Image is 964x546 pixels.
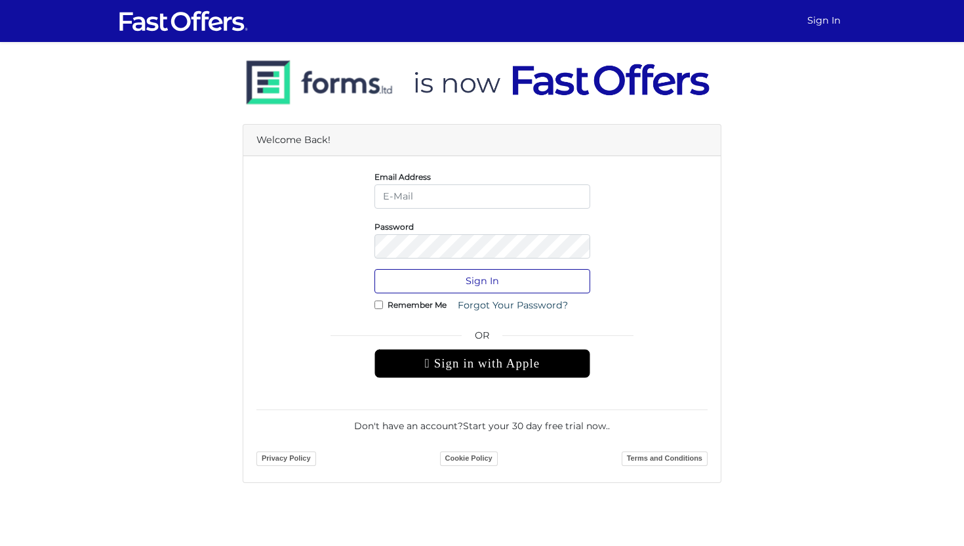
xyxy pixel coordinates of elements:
div: Sign in with Apple [374,349,590,378]
input: E-Mail [374,184,590,209]
div: Welcome Back! [243,125,721,156]
a: Forgot Your Password? [449,293,576,318]
label: Password [374,225,414,228]
a: Sign In [802,8,846,33]
a: Cookie Policy [440,451,498,466]
button: Sign In [374,269,590,293]
label: Email Address [374,175,431,178]
a: Start your 30 day free trial now. [463,420,608,432]
label: Remember Me [388,303,447,306]
div: Don't have an account? . [256,409,708,433]
a: Terms and Conditions [622,451,708,466]
span: OR [374,328,590,349]
a: Privacy Policy [256,451,316,466]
